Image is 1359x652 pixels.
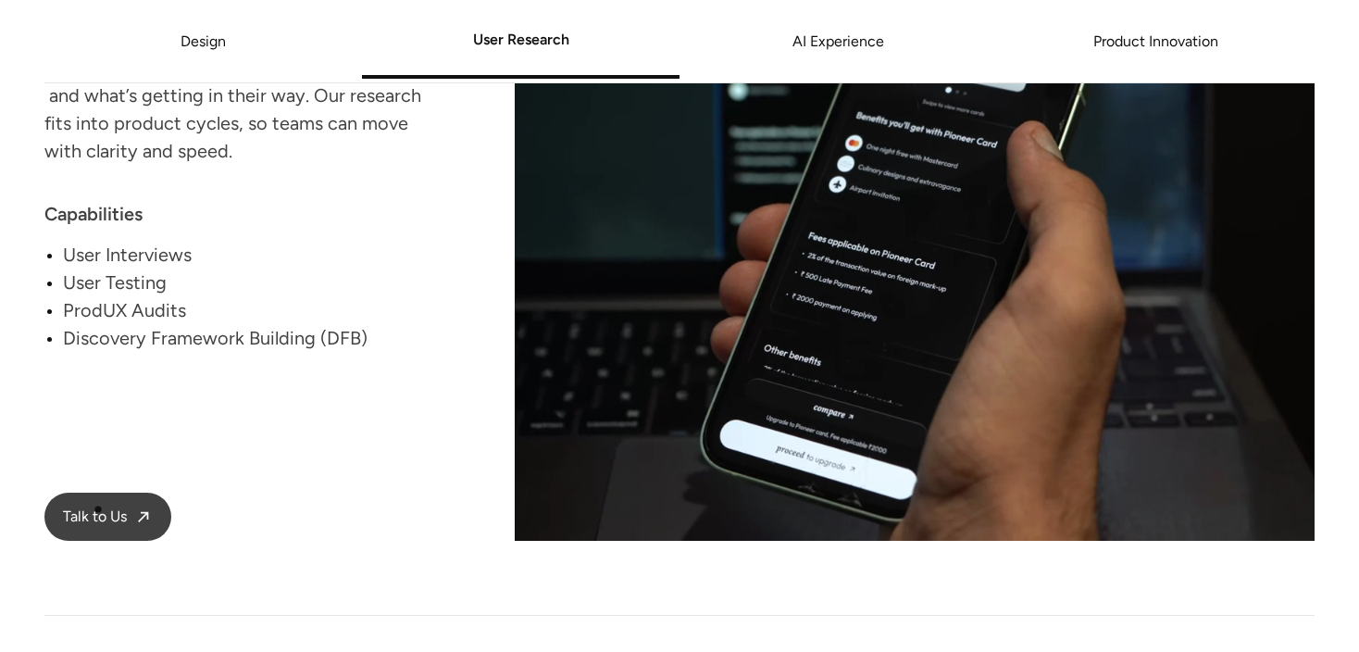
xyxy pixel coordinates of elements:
div: User Testing [63,269,444,296]
div: We help you uncover what users actually need and what’s getting in their way. Our research fits i... [44,54,444,165]
div: Capabilities [44,200,444,228]
div: Discovery Framework Building (DFB) [63,324,444,352]
span: Talk to Us [63,508,127,527]
a: Talk to Us [44,493,171,542]
div: User Interviews [63,241,444,269]
div: ProdUX Audits [63,296,444,324]
a: AI Experience [679,36,997,47]
a: Design [181,32,226,50]
a: Product Innovation [997,36,1315,47]
a: User Research [362,34,679,45]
